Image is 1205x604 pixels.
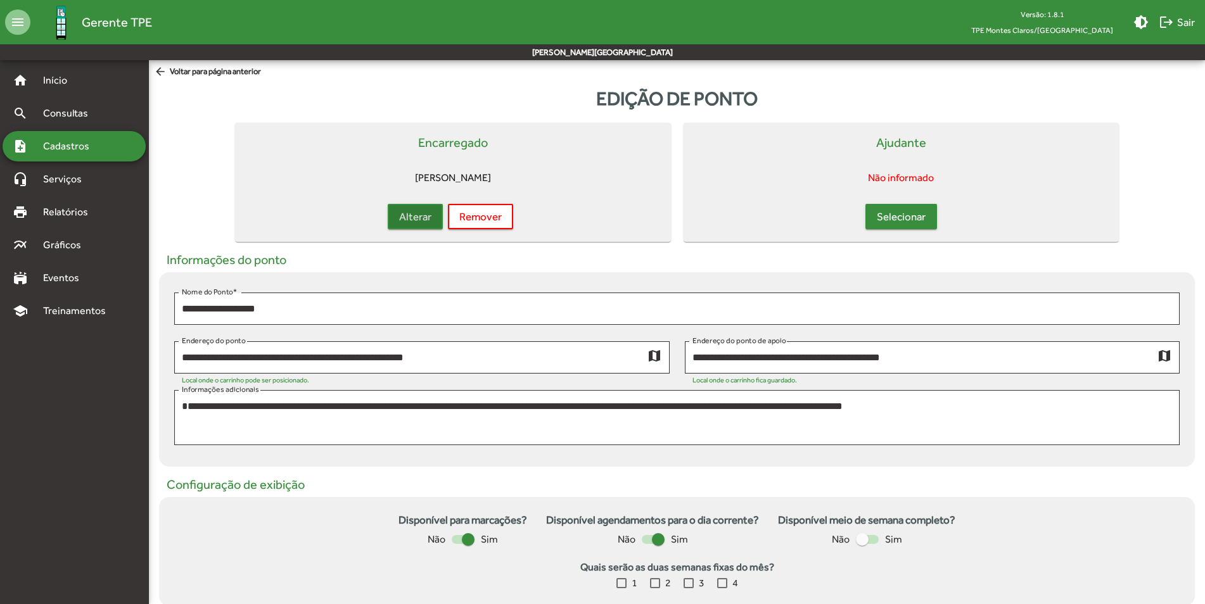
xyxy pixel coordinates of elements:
[182,376,309,384] mat-hint: Local onde o carrinho pode ser posicionado.
[13,139,28,154] mat-icon: note_add
[35,270,96,286] span: Eventos
[13,237,28,253] mat-icon: multiline_chart
[399,205,431,228] span: Alterar
[961,22,1123,38] span: TPE Montes Claros/[GEOGRAPHIC_DATA]
[41,2,82,43] img: Logo
[546,512,759,529] strong: Disponível agendamentos para o dia corrente?
[30,2,152,43] a: Gerente TPE
[699,576,705,591] span: 3
[388,204,443,229] button: Alterar
[13,172,28,187] mat-icon: headset_mic
[174,560,1180,575] strong: Quais serão as duas semanas fixas do mês?
[154,65,261,79] span: Voltar para página anterior
[245,162,661,194] mat-card-content: [PERSON_NAME]
[865,204,937,229] button: Selecionar
[832,532,850,547] span: Não
[694,162,1109,194] mat-card-content: Não informado
[885,532,902,547] span: Sim
[35,172,99,187] span: Serviços
[13,270,28,286] mat-icon: stadium
[665,576,671,591] span: 2
[1159,15,1174,30] mat-icon: logout
[961,6,1123,22] div: Versão: 1.8.1
[448,204,513,229] button: Remover
[692,376,797,384] mat-hint: Local onde o carrinho fica guardado.
[35,73,86,88] span: Início
[35,204,105,220] span: Relatórios
[671,532,688,547] span: Sim
[35,303,121,318] span: Treinamentos
[632,576,637,591] span: 1
[154,65,170,79] mat-icon: arrow_back
[428,532,445,547] span: Não
[13,303,28,318] mat-icon: school
[159,252,1195,267] h5: Informações do ponto
[13,106,28,121] mat-icon: search
[159,477,1195,492] h5: Configuração de exibição
[459,205,502,228] span: Remover
[35,106,105,121] span: Consultas
[732,576,738,591] span: 4
[418,133,488,152] mat-card-title: Encarregado
[647,348,662,363] mat-icon: map
[35,237,98,253] span: Gráficos
[398,512,527,529] strong: Disponível para marcações?
[13,204,28,220] mat-icon: print
[876,133,926,152] mat-card-title: Ajudante
[154,84,1200,113] div: Edição de ponto
[1157,348,1172,363] mat-icon: map
[877,205,926,228] span: Selecionar
[1159,11,1195,34] span: Sair
[1154,11,1200,34] button: Sair
[778,512,955,529] strong: Disponível meio de semana completo?
[5,9,30,35] mat-icon: menu
[82,12,152,32] span: Gerente TPE
[481,532,498,547] span: Sim
[13,73,28,88] mat-icon: home
[1133,15,1149,30] mat-icon: brightness_medium
[618,532,635,547] span: Não
[35,139,106,154] span: Cadastros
